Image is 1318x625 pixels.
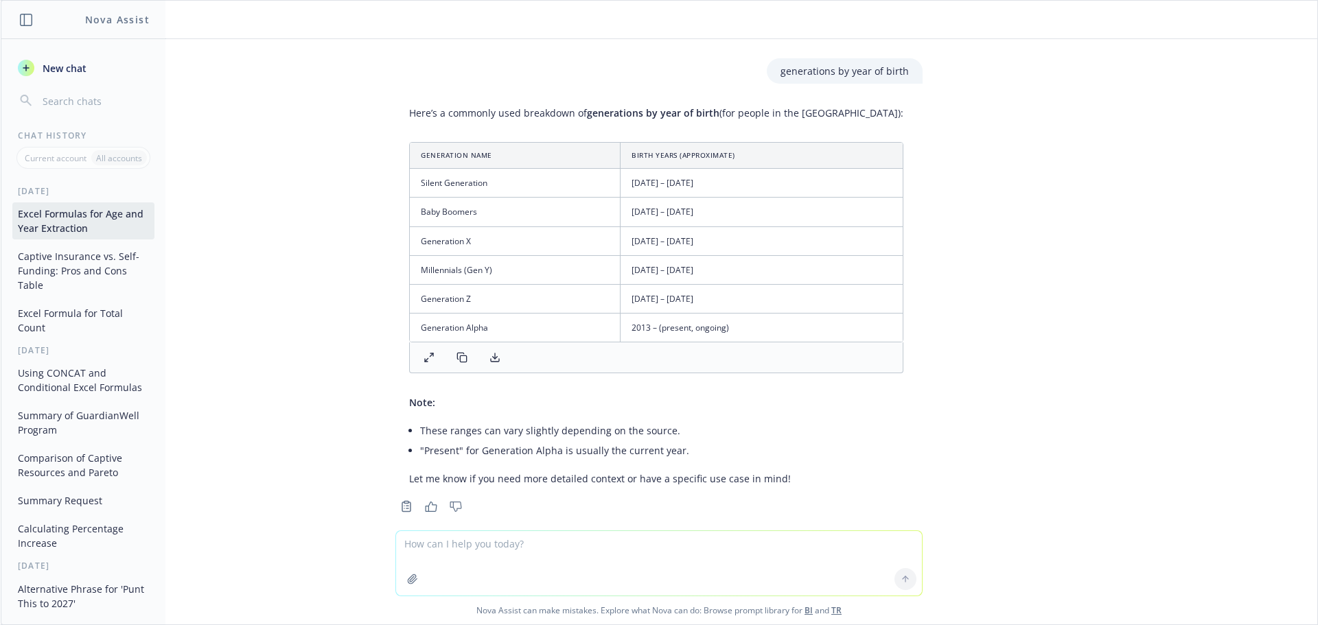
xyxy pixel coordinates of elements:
[621,226,903,255] td: [DATE] – [DATE]
[40,61,86,75] span: New chat
[409,106,903,120] p: Here’s a commonly used breakdown of (for people in the [GEOGRAPHIC_DATA]):
[1,560,165,571] div: [DATE]
[410,226,621,255] td: Generation X
[409,396,435,409] span: Note:
[1,344,165,356] div: [DATE]
[400,500,413,512] svg: Copy to clipboard
[410,255,621,284] td: Millennials (Gen Y)
[420,440,903,460] li: "Present" for Generation Alpha is usually the current year.
[25,152,86,164] p: Current account
[805,604,813,616] a: BI
[410,143,621,169] th: Generation Name
[781,64,909,78] p: generations by year of birth
[621,198,903,226] td: [DATE] – [DATE]
[831,604,842,616] a: TR
[12,404,154,441] button: Summary of GuardianWell Program
[12,489,154,512] button: Summary Request
[410,314,621,342] td: Generation Alpha
[410,198,621,226] td: Baby Boomers
[40,91,149,110] input: Search chats
[12,362,154,399] button: Using CONCAT and Conditional Excel Formulas
[96,152,142,164] p: All accounts
[410,169,621,198] td: Silent Generation
[409,471,903,486] p: Let me know if you need more detailed context or have a specific use case in mind!
[621,255,903,284] td: [DATE] – [DATE]
[6,596,1312,624] span: Nova Assist can make mistakes. Explore what Nova can do: Browse prompt library for and
[85,12,150,27] h1: Nova Assist
[12,517,154,554] button: Calculating Percentage Increase
[1,185,165,197] div: [DATE]
[12,578,154,615] button: Alternative Phrase for 'Punt This to 2027'
[12,202,154,239] button: Excel Formulas for Age and Year Extraction
[1,130,165,141] div: Chat History
[12,447,154,484] button: Comparison of Captive Resources and Pareto
[621,143,903,169] th: Birth Years (approximate)
[12,302,154,339] button: Excel Formula for Total Count
[445,497,467,516] button: Thumbs down
[621,169,903,198] td: [DATE] – [DATE]
[587,106,719,119] span: generations by year of birth
[12,245,154,296] button: Captive Insurance vs. Self-Funding: Pros and Cons Table
[621,314,903,342] td: 2013 – (present, ongoing)
[420,421,903,440] li: These ranges can vary slightly depending on the source.
[410,284,621,313] td: Generation Z
[12,56,154,80] button: New chat
[621,284,903,313] td: [DATE] – [DATE]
